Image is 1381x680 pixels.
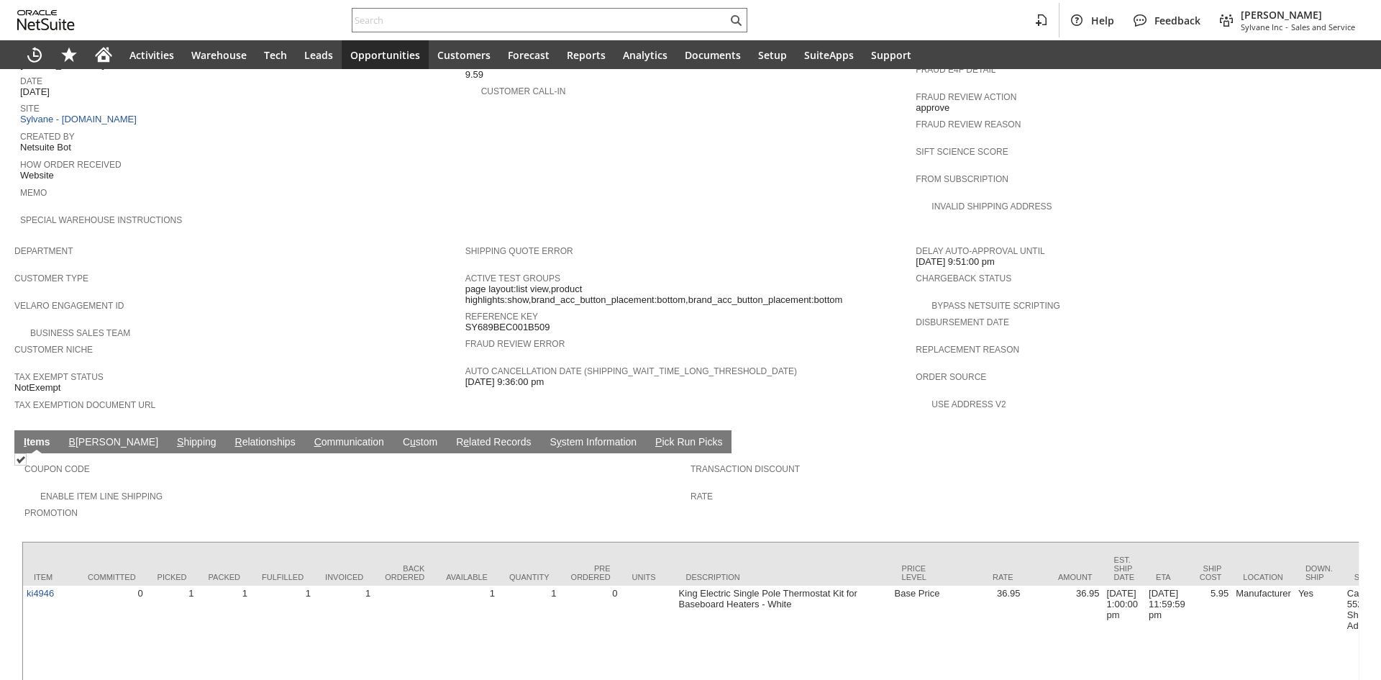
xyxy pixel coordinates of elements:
span: Setup [758,48,787,62]
span: Sales and Service [1291,22,1355,32]
a: Communication [311,436,388,450]
div: Quantity [509,573,550,581]
div: Location [1243,573,1284,581]
a: Velaro Engagement ID [14,301,124,311]
a: Analytics [614,40,676,69]
a: Tax Exempt Status [14,372,104,382]
a: Business Sales Team [30,328,130,338]
div: Invoiced [325,573,363,581]
span: approve [916,102,949,114]
span: Leads [304,48,333,62]
a: Shipping [173,436,220,450]
a: Tax Exemption Document URL [14,400,155,410]
a: Home [86,40,121,69]
a: Customers [429,40,499,69]
span: SuiteApps [804,48,854,62]
span: e [463,436,469,448]
a: Customer Type [14,273,88,284]
span: Reports [567,48,606,62]
div: Pre Ordered [571,564,611,581]
span: B [69,436,76,448]
a: Reports [558,40,614,69]
a: Chargeback Status [916,273,1011,284]
a: Bypass NetSuite Scripting [931,301,1059,311]
span: SY689BEC001B509 [465,322,550,333]
a: Disbursement Date [916,317,1009,327]
div: Units [632,573,665,581]
a: Reference Key [465,312,538,322]
a: Recent Records [17,40,52,69]
svg: Search [727,12,744,29]
a: How Order Received [20,160,122,170]
div: Committed [88,573,136,581]
span: Help [1091,14,1114,27]
a: Sylvane - [DOMAIN_NAME] [20,114,140,124]
a: Active Test Groups [465,273,560,284]
div: Amount [1035,573,1093,581]
a: Shipping Quote Error [465,246,573,256]
span: Forecast [508,48,550,62]
span: y [557,436,562,448]
a: Related Records [452,436,534,450]
span: [PERSON_NAME] [1241,8,1355,22]
div: Back Ordered [385,564,424,581]
a: Activities [121,40,183,69]
span: C [314,436,322,448]
div: Picked [158,573,187,581]
a: Customer Niche [14,345,93,355]
a: Special Warehouse Instructions [20,215,182,225]
span: Netsuite Bot [20,142,71,153]
div: Rate [956,573,1013,581]
a: Fraud E4F Detail [916,65,995,75]
span: page layout:list view,product highlights:show,brand_acc_button_placement:bottom,brand_acc_button_... [465,284,909,306]
a: Custom [399,436,441,450]
div: Price Level [902,564,934,581]
a: Opportunities [342,40,429,69]
a: Memo [20,188,47,198]
span: Activities [129,48,174,62]
span: [DATE] [20,86,50,98]
a: Items [20,436,54,450]
span: Website [20,170,54,181]
a: Tech [255,40,296,69]
span: - [1285,22,1288,32]
a: Date [20,76,42,86]
a: Enable Item Line Shipping [40,491,163,502]
span: Analytics [623,48,667,62]
span: Support [871,48,911,62]
span: u [410,436,416,448]
a: Relationships [232,436,299,450]
div: Shortcuts [52,40,86,69]
svg: Recent Records [26,46,43,63]
div: Down. Ship [1305,564,1333,581]
span: Warehouse [191,48,247,62]
a: Auto Cancellation Date (shipping_wait_time_long_threshold_date) [465,366,797,376]
span: P [655,436,662,448]
span: Tech [264,48,287,62]
a: Leads [296,40,342,69]
input: Search [352,12,727,29]
span: S [177,436,183,448]
span: Sylvane Inc [1241,22,1282,32]
a: Site [20,104,40,114]
a: Documents [676,40,749,69]
span: NotExempt [14,382,60,394]
a: Pick Run Picks [652,436,726,450]
a: Replacement reason [916,345,1019,355]
svg: Shortcuts [60,46,78,63]
span: I [24,436,27,448]
a: Rate [690,491,713,502]
div: Ship Cost [1200,564,1222,581]
span: R [235,436,242,448]
svg: logo [17,10,75,30]
a: From Subscription [916,174,1008,184]
div: Est. Ship Date [1114,556,1135,581]
a: Coupon Code [24,464,90,474]
a: Use Address V2 [931,399,1006,409]
a: ki4946 [27,588,54,599]
a: Order Source [916,372,986,382]
a: Invalid Shipping Address [931,201,1052,212]
a: Department [14,246,73,256]
div: Packed [209,573,240,581]
img: Checked [14,453,27,466]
